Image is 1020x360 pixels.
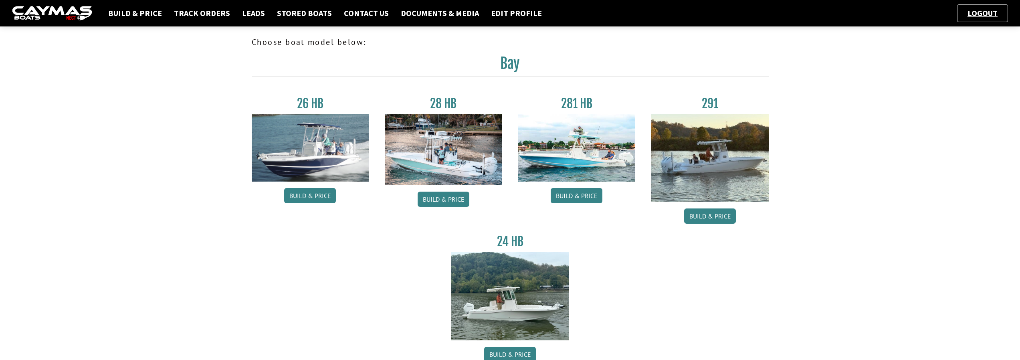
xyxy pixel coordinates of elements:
[104,8,166,18] a: Build & Price
[487,8,546,18] a: Edit Profile
[651,114,769,202] img: 291_Thumbnail.jpg
[284,188,336,203] a: Build & Price
[238,8,269,18] a: Leads
[340,8,393,18] a: Contact Us
[397,8,483,18] a: Documents & Media
[451,234,569,249] h3: 24 HB
[418,192,469,207] a: Build & Price
[170,8,234,18] a: Track Orders
[963,8,1002,18] a: Logout
[252,55,769,77] h2: Bay
[451,252,569,340] img: 24_HB_thumbnail.jpg
[385,114,502,185] img: 28_hb_thumbnail_for_caymas_connect.jpg
[385,96,502,111] h3: 28 HB
[651,96,769,111] h3: 291
[273,8,336,18] a: Stored Boats
[518,96,636,111] h3: 281 HB
[551,188,602,203] a: Build & Price
[518,114,636,182] img: 28-hb-twin.jpg
[684,208,736,224] a: Build & Price
[252,114,369,182] img: 26_new_photo_resized.jpg
[252,36,769,48] p: Choose boat model below:
[12,6,92,21] img: caymas-dealer-connect-2ed40d3bc7270c1d8d7ffb4b79bf05adc795679939227970def78ec6f6c03838.gif
[252,96,369,111] h3: 26 HB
